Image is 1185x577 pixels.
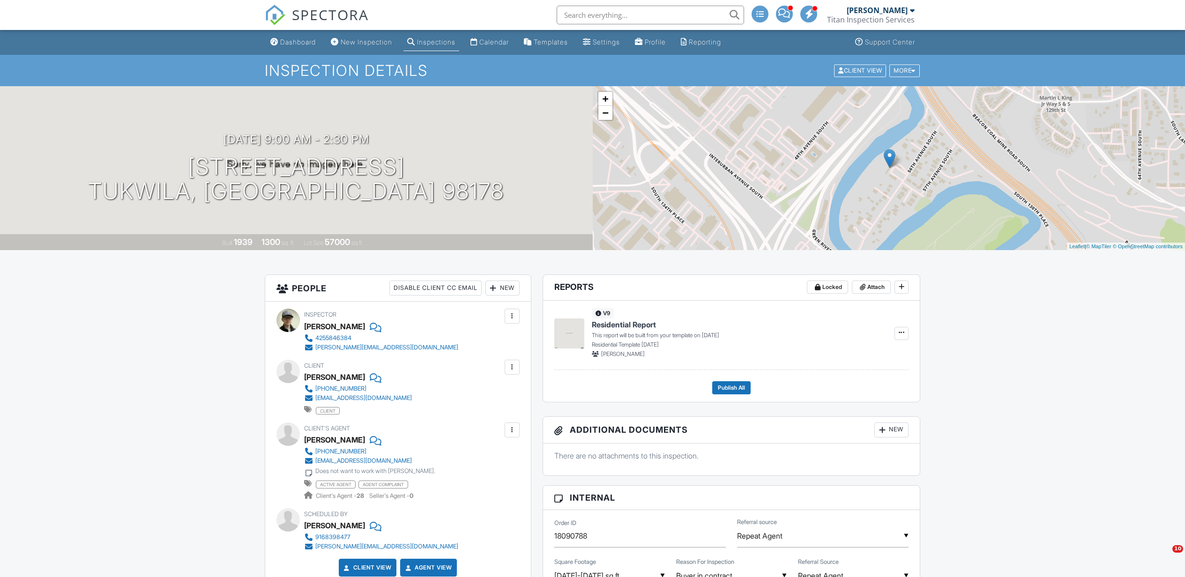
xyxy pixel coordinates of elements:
[304,343,458,352] a: [PERSON_NAME][EMAIL_ADDRESS][DOMAIN_NAME]
[315,394,412,402] div: [EMAIL_ADDRESS][DOMAIN_NAME]
[304,425,350,432] span: Client's Agent
[1153,545,1176,568] iframe: Intercom live chat
[342,563,392,572] a: Client View
[304,456,435,466] a: [EMAIL_ADDRESS][DOMAIN_NAME]
[304,384,412,393] a: [PHONE_NUMBER]
[316,492,365,499] span: Client's Agent -
[315,457,412,465] div: [EMAIL_ADDRESS][DOMAIN_NAME]
[316,407,340,414] span: client
[874,422,909,437] div: New
[554,519,576,527] label: Order ID
[557,6,744,24] input: Search everything...
[234,237,253,247] div: 1939
[598,92,612,106] a: Zoom in
[689,38,721,46] div: Reporting
[851,34,919,51] a: Support Center
[1069,244,1085,249] a: Leaflet
[315,334,351,342] div: 4255846384
[325,237,350,247] div: 57000
[88,155,504,204] h1: [STREET_ADDRESS] Tukwila, [GEOGRAPHIC_DATA] 98178
[1067,243,1185,251] div: |
[889,64,920,77] div: More
[1113,244,1183,249] a: © OpenStreetMap contributors
[351,239,363,246] span: sq.ft.
[304,518,365,533] div: [PERSON_NAME]
[676,558,734,566] label: Reason For Inspection
[282,239,295,246] span: sq. ft.
[1172,545,1183,553] span: 10
[1086,244,1111,249] a: © MapTiler
[267,34,320,51] a: Dashboard
[315,543,458,550] div: [PERSON_NAME][EMAIL_ADDRESS][DOMAIN_NAME]
[224,133,369,146] h3: [DATE] 9:00 am - 2:30 pm
[315,385,366,392] div: [PHONE_NUMBER]
[280,38,316,46] div: Dashboard
[534,38,568,46] div: Templates
[598,106,612,120] a: Zoom out
[304,362,324,369] span: Client
[304,239,323,246] span: Lot Size
[645,38,666,46] div: Profile
[485,281,520,296] div: New
[327,34,396,51] a: New Inspection
[304,333,458,343] a: 4255846384
[304,447,435,456] a: [PHONE_NUMBER]
[261,237,280,247] div: 1300
[222,239,232,246] span: Built
[833,67,888,74] a: Client View
[467,34,513,51] a: Calendar
[520,34,572,51] a: Templates
[265,275,531,302] h3: People
[304,433,365,447] a: [PERSON_NAME]
[357,492,364,499] strong: 28
[369,492,413,499] span: Seller's Agent -
[798,558,839,566] label: Referral Source
[403,34,459,51] a: Inspections
[265,13,369,32] a: SPECTORA
[865,38,915,46] div: Support Center
[304,542,458,551] a: [PERSON_NAME][EMAIL_ADDRESS][DOMAIN_NAME]
[631,34,670,51] a: Company Profile
[265,5,285,25] img: The Best Home Inspection Software - Spectora
[341,38,392,46] div: New Inspection
[316,481,356,488] span: active agent
[554,451,909,461] p: There are no attachments to this inspection.
[834,64,886,77] div: Client View
[403,563,452,572] a: Agent View
[315,533,350,541] div: 9168398477
[315,448,366,455] div: [PHONE_NUMBER]
[304,393,412,403] a: [EMAIL_ADDRESS][DOMAIN_NAME]
[847,6,908,15] div: [PERSON_NAME]
[410,492,413,499] strong: 0
[579,34,624,51] a: Settings
[304,533,458,542] a: 9168398477
[292,5,369,24] span: SPECTORA
[315,344,458,351] div: [PERSON_NAME][EMAIL_ADDRESS][DOMAIN_NAME]
[304,311,336,318] span: Inspector
[827,15,915,24] div: Titan Inspection Services
[737,518,777,526] label: Referral source
[304,319,365,333] div: [PERSON_NAME]
[677,34,725,51] a: Reporting
[593,38,620,46] div: Settings
[417,38,455,46] div: Inspections
[315,467,435,475] div: Does not want to work with [PERSON_NAME].
[358,481,408,488] span: agent complaint
[265,62,921,79] h1: Inspection Details
[554,558,596,566] label: Square Footage
[304,370,365,384] div: [PERSON_NAME]
[543,417,920,444] h3: Additional Documents
[543,486,920,510] h3: Internal
[479,38,509,46] div: Calendar
[389,281,482,296] div: Disable Client CC Email
[304,510,348,518] span: Scheduled By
